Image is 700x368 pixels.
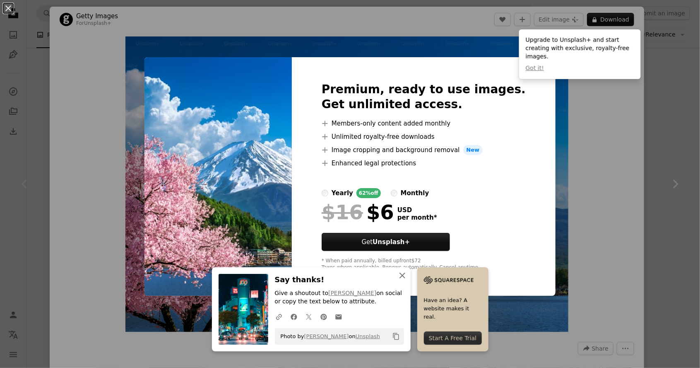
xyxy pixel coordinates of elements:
li: Members-only content added monthly [322,119,526,128]
img: premium_photo-1661964177687-57387c2cbd14 [144,57,292,296]
a: Unsplash [356,333,380,339]
input: monthly [391,190,397,196]
span: $16 [322,201,363,223]
li: Unlimited royalty-free downloads [322,132,526,142]
li: Image cropping and background removal [322,145,526,155]
div: yearly [332,188,353,198]
input: yearly62%off [322,190,328,196]
h3: Say thanks! [275,274,404,286]
button: Got it! [526,64,544,73]
strong: Unsplash+ [373,238,410,246]
div: $6 [322,201,394,223]
button: Copy to clipboard [389,329,403,344]
span: New [463,145,483,155]
div: * When paid annually, billed upfront $72 Taxes where applicable. Renews automatically. Cancel any... [322,258,526,271]
div: monthly [401,188,429,198]
div: 62% off [356,188,381,198]
li: Enhanced legal protections [322,158,526,168]
a: Share over email [331,308,346,325]
p: Give a shoutout to on social or copy the text below to attribute. [275,289,404,306]
a: Share on Twitter [301,308,316,325]
a: [PERSON_NAME] [328,290,376,296]
img: file-1705255347840-230a6ab5bca9image [424,274,474,286]
h2: Premium, ready to use images. Get unlimited access. [322,82,526,112]
button: GetUnsplash+ [322,233,450,251]
div: Upgrade to Unsplash+ and start creating with exclusive, royalty-free images. [519,29,641,79]
span: USD [397,206,437,214]
span: Photo by on [277,330,380,343]
div: Start A Free Trial [424,332,482,345]
a: Share on Facebook [286,308,301,325]
a: Have an idea? A website makes it real.Start A Free Trial [417,267,488,351]
span: Have an idea? A website makes it real. [424,296,482,321]
span: per month * [397,214,437,221]
a: Share on Pinterest [316,308,331,325]
a: [PERSON_NAME] [304,333,349,339]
